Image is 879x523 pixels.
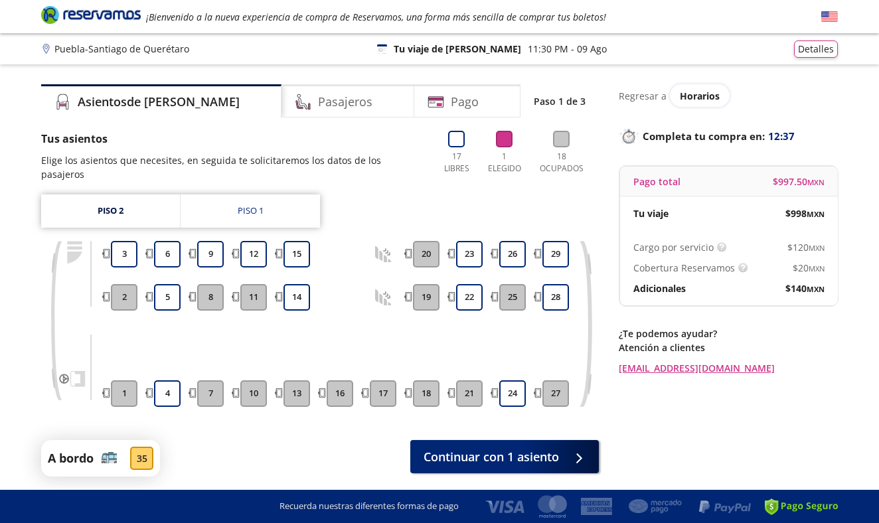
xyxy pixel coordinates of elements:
p: 17 Libres [438,151,475,175]
span: 12:37 [768,129,795,144]
button: 11 [240,284,267,311]
h4: Pasajeros [318,93,372,111]
span: Horarios [680,90,720,102]
p: Cargo por servicio [633,240,714,254]
button: English [821,9,838,25]
button: 5 [154,284,181,311]
button: 17 [370,380,396,407]
p: 18 Ocupados [534,151,589,175]
div: 35 [130,447,153,470]
small: MXN [809,263,825,273]
p: Regresar a [619,89,667,103]
div: Piso 1 [238,204,264,218]
button: 3 [111,241,137,267]
span: $ 997.50 [773,175,825,188]
button: 24 [499,380,526,407]
small: MXN [807,284,825,294]
p: 1 Elegido [485,151,524,175]
button: 12 [240,241,267,267]
button: 8 [197,284,224,311]
button: 13 [283,380,310,407]
button: 6 [154,241,181,267]
p: Tus asientos [41,131,425,147]
small: MXN [807,209,825,219]
span: $ 998 [785,206,825,220]
div: Regresar a ver horarios [619,84,838,107]
button: 14 [283,284,310,311]
p: Adicionales [633,281,686,295]
p: Pago total [633,175,680,188]
button: 7 [197,380,224,407]
button: 9 [197,241,224,267]
button: 1 [111,380,137,407]
em: ¡Bienvenido a la nueva experiencia de compra de Reservamos, una forma más sencilla de comprar tus... [146,11,606,23]
button: Detalles [794,40,838,58]
button: 23 [456,241,483,267]
button: 16 [327,380,353,407]
p: A bordo [48,449,94,467]
p: Atención a clientes [619,340,838,354]
button: 27 [542,380,569,407]
button: 2 [111,284,137,311]
a: Brand Logo [41,5,141,29]
button: 4 [154,380,181,407]
p: ¿Te podemos ayudar? [619,327,838,340]
button: 21 [456,380,483,407]
p: Recuerda nuestras diferentes formas de pago [280,500,459,513]
a: [EMAIL_ADDRESS][DOMAIN_NAME] [619,361,838,375]
a: Piso 1 [181,194,320,228]
small: MXN [807,177,825,187]
p: Completa tu compra en : [619,127,838,145]
button: Continuar con 1 asiento [410,440,599,473]
p: Elige los asientos que necesites, en seguida te solicitaremos los datos de los pasajeros [41,153,425,181]
p: Paso 1 de 3 [534,94,586,108]
button: 19 [413,284,439,311]
span: Continuar con 1 asiento [424,448,559,466]
p: Cobertura Reservamos [633,261,735,275]
span: $ 20 [793,261,825,275]
span: $ 120 [787,240,825,254]
button: 15 [283,241,310,267]
button: 29 [542,241,569,267]
button: 25 [499,284,526,311]
button: 10 [240,380,267,407]
button: 20 [413,241,439,267]
i: Brand Logo [41,5,141,25]
h4: Pago [451,93,479,111]
button: 18 [413,380,439,407]
a: Piso 2 [41,194,180,228]
button: 22 [456,284,483,311]
h4: Asientos de [PERSON_NAME] [78,93,240,111]
p: 11:30 PM - 09 Ago [528,42,607,56]
p: Tu viaje [633,206,669,220]
button: 28 [542,284,569,311]
small: MXN [809,243,825,253]
p: Puebla - Santiago de Querétaro [54,42,189,56]
button: 26 [499,241,526,267]
p: Tu viaje de [PERSON_NAME] [394,42,521,56]
span: $ 140 [785,281,825,295]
